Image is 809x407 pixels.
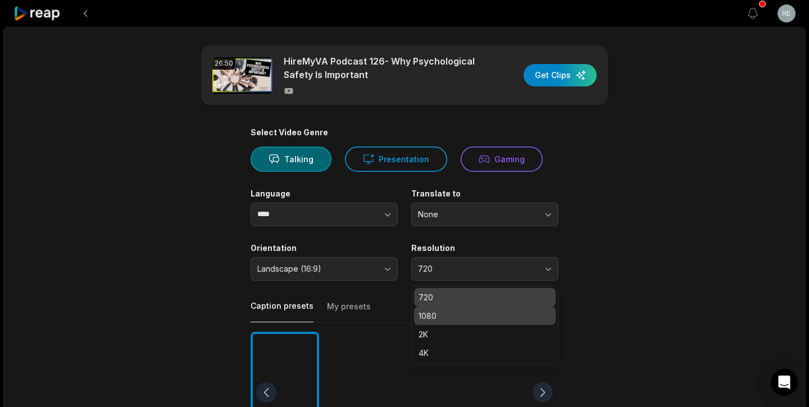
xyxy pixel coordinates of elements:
[419,291,551,303] p: 720
[411,189,558,199] label: Translate to
[419,347,551,359] p: 4K
[524,64,597,86] button: Get Clips
[461,147,543,172] button: Gaming
[251,243,398,253] label: Orientation
[251,147,331,172] button: Talking
[327,301,371,322] button: My presets
[251,257,398,281] button: Landscape (16:9)
[411,257,558,281] button: 720
[251,127,558,138] div: Select Video Genre
[419,328,551,340] p: 2K
[345,147,447,172] button: Presentation
[411,285,558,365] div: 720
[771,369,798,396] div: Open Intercom Messenger
[284,54,478,81] p: HireMyVA Podcast 126- Why Psychological Safety Is Important
[257,264,375,274] span: Landscape (16:9)
[418,264,536,274] span: 720
[411,243,558,253] label: Resolution
[411,203,558,226] button: None
[212,57,235,70] div: 26:50
[251,300,313,322] button: Caption presets
[251,189,398,199] label: Language
[419,310,551,322] p: 1080
[418,209,536,219] span: None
